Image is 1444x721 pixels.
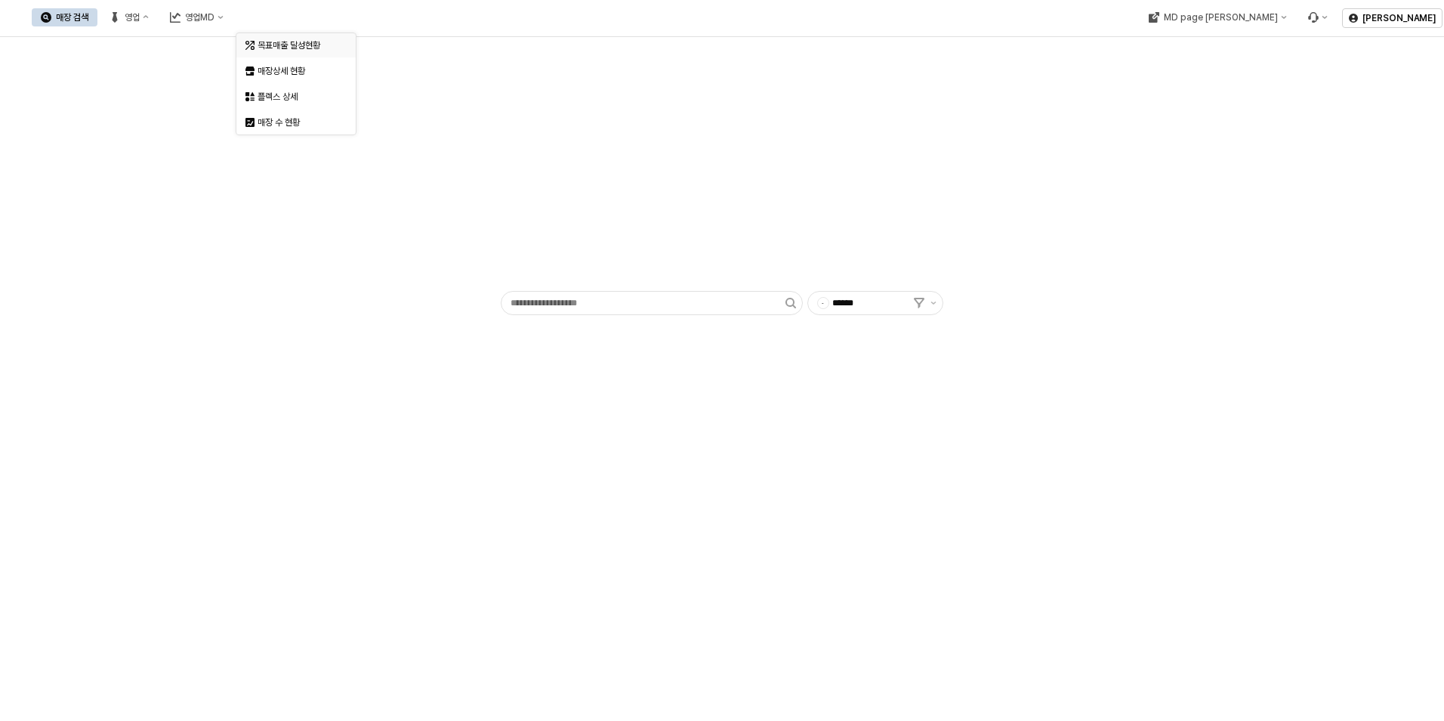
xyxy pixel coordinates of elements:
[924,292,943,314] button: 제안 사항 표시
[258,116,338,128] div: 매장 수 현황
[1163,12,1277,23] div: MD page [PERSON_NAME]
[1139,8,1295,26] div: MD page 이동
[236,32,356,135] div: Select an option
[818,298,828,308] span: -
[125,12,140,23] div: 영업
[185,12,214,23] div: 영업MD
[56,12,88,23] div: 매장 검색
[1139,8,1295,26] button: MD page [PERSON_NAME]
[258,39,338,51] div: 목표매출 달성현황
[258,91,338,103] div: 플렉스 상세
[258,65,338,77] div: 매장상세 현황
[1362,12,1436,24] p: [PERSON_NAME]
[100,8,158,26] button: 영업
[1298,8,1336,26] div: Menu item 6
[161,8,233,26] button: 영업MD
[1342,8,1442,28] button: [PERSON_NAME]
[32,8,97,26] button: 매장 검색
